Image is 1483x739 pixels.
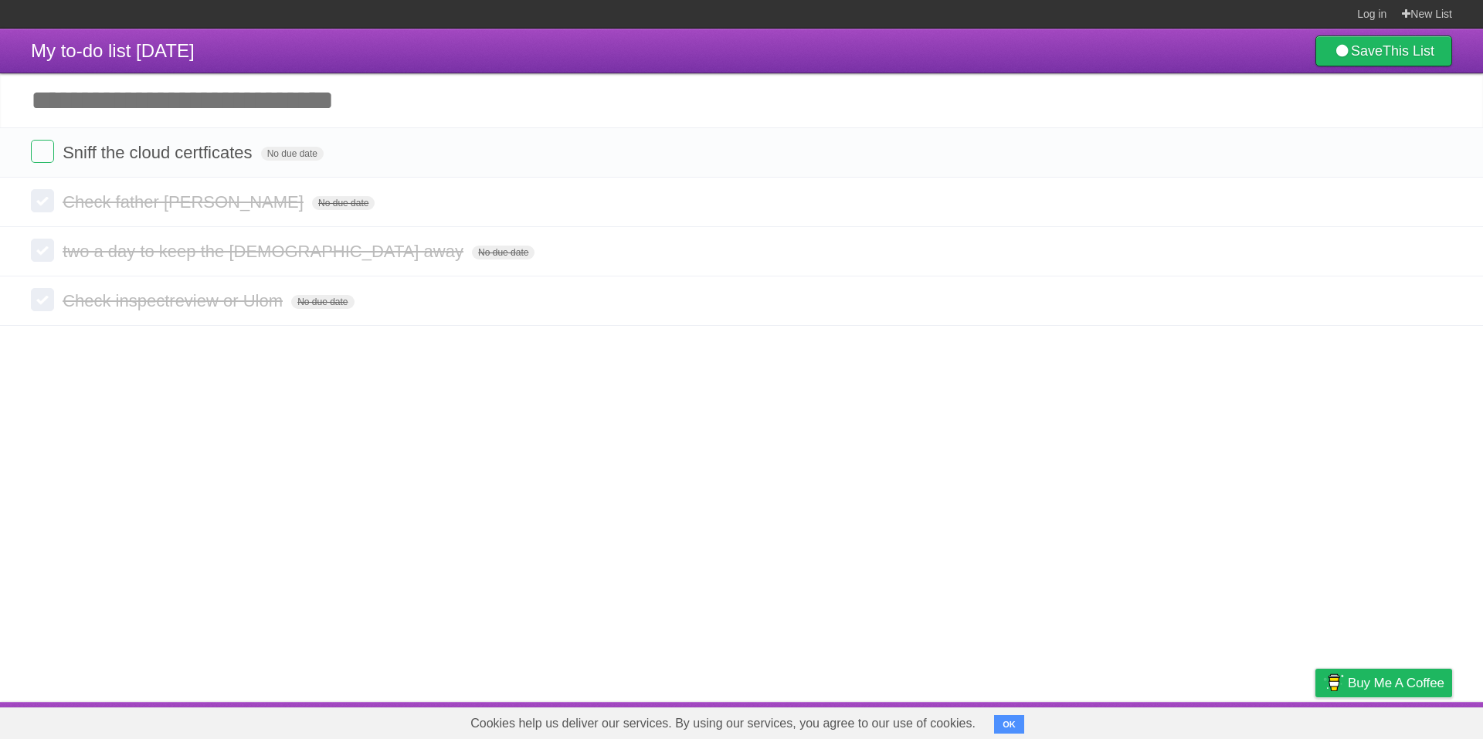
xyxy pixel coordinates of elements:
span: No due date [261,147,324,161]
a: Suggest a feature [1355,706,1452,735]
a: Terms [1243,706,1277,735]
span: Check father [PERSON_NAME] [63,192,307,212]
b: This List [1383,43,1434,59]
span: two a day to keep the [DEMOGRAPHIC_DATA] away [63,242,467,261]
img: Buy me a coffee [1323,670,1344,696]
span: Check inspectreview or Ulom [63,291,287,310]
a: Privacy [1295,706,1335,735]
a: About [1110,706,1142,735]
label: Done [31,189,54,212]
span: Buy me a coffee [1348,670,1444,697]
label: Done [31,288,54,311]
span: No due date [312,196,375,210]
button: OK [994,715,1024,734]
a: Buy me a coffee [1315,669,1452,697]
span: My to-do list [DATE] [31,40,195,61]
label: Done [31,140,54,163]
span: No due date [472,246,534,259]
a: Developers [1161,706,1223,735]
span: Sniff the cloud certficates [63,143,256,162]
span: No due date [291,295,354,309]
a: SaveThis List [1315,36,1452,66]
label: Done [31,239,54,262]
span: Cookies help us deliver our services. By using our services, you agree to our use of cookies. [455,708,991,739]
